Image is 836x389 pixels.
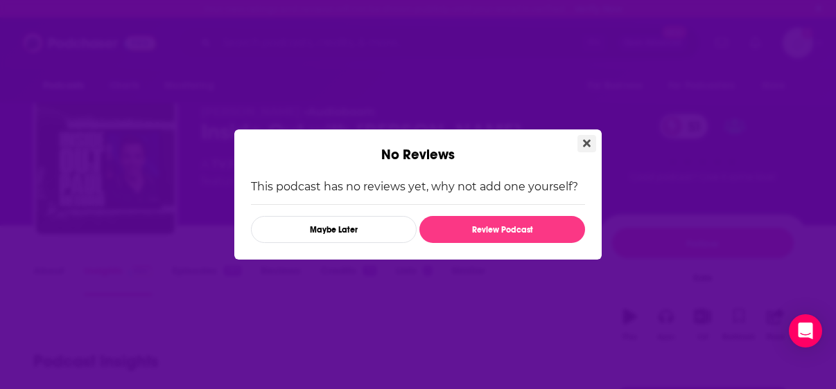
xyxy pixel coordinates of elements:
[251,216,417,243] button: Maybe Later
[251,180,585,193] p: This podcast has no reviews yet, why not add one yourself?
[577,135,596,152] button: Close
[789,314,822,347] div: Open Intercom Messenger
[234,129,602,163] div: No Reviews
[419,216,585,243] button: Review Podcast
